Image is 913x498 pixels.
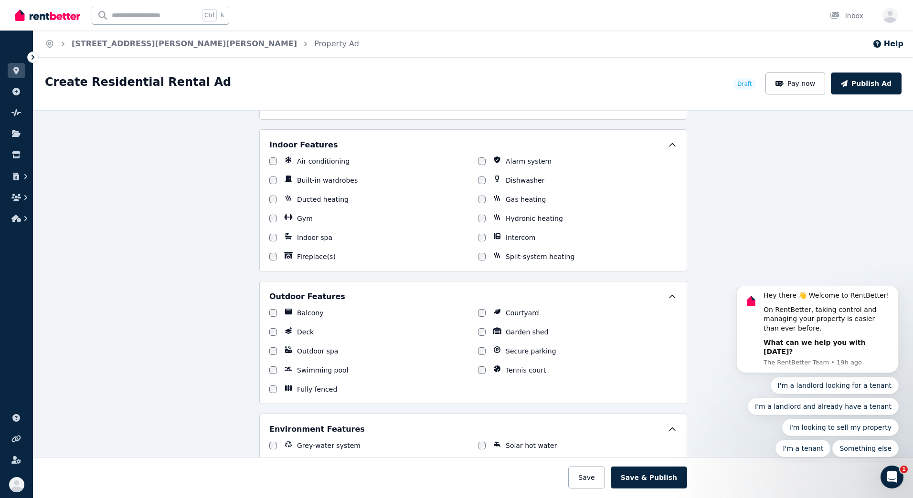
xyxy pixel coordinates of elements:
[506,365,546,375] label: Tennis court
[506,156,552,166] label: Alarm system
[297,176,358,185] label: Built-in wardrobes
[110,154,177,171] button: Quick reply: Something else
[506,176,544,185] label: Dishwasher
[506,214,563,223] label: Hydronic heating
[297,441,361,450] label: Grey-water system
[297,365,349,375] label: Swimming pool
[53,154,108,171] button: Quick reply: I'm a tenant
[42,5,170,15] div: Hey there 👋 Welcome to RentBetter!
[49,91,177,108] button: Quick reply: I'm a landlord looking for a tenant
[15,8,80,22] img: RentBetter
[297,233,332,242] label: Indoor spa
[45,74,231,90] h1: Create Residential Rental Ad
[881,466,903,488] iframe: Intercom live chat
[872,38,903,50] button: Help
[765,73,826,94] button: Pay now
[221,11,224,19] span: k
[297,327,314,337] label: Deck
[722,286,913,463] iframe: Intercom notifications message
[831,73,902,94] button: Publish Ad
[568,467,605,488] button: Save
[506,346,556,356] label: Secure parking
[900,466,908,473] span: 1
[269,424,365,435] h5: Environment Features
[297,195,349,204] label: Ducted heating
[506,327,548,337] label: Garden shed
[297,346,338,356] label: Outdoor spa
[21,8,37,23] img: Profile image for The RentBetter Team
[72,39,297,48] a: [STREET_ADDRESS][PERSON_NAME][PERSON_NAME]
[506,195,546,204] label: Gas heating
[737,80,752,88] span: Draft
[42,20,170,48] div: On RentBetter, taking control and managing your property is easier than ever before.
[297,214,313,223] label: Gym
[297,384,337,394] label: Fully fenced
[830,11,863,21] div: Inbox
[297,308,324,318] label: Balcony
[26,112,177,129] button: Quick reply: I'm a landlord and already have a tenant
[269,291,345,302] h5: Outdoor Features
[60,133,177,150] button: Quick reply: I'm looking to sell my property
[297,156,350,166] label: Air conditioning
[506,252,574,261] label: Split-system heating
[506,441,557,450] label: Solar hot water
[14,91,177,171] div: Quick reply options
[202,9,217,21] span: Ctrl
[506,233,535,242] label: Intercom
[42,73,170,81] p: Message from The RentBetter Team, sent 19h ago
[269,139,338,151] h5: Indoor Features
[297,252,336,261] label: Fireplace(s)
[42,5,170,71] div: Message content
[42,53,143,70] b: What can we help you with [DATE]?
[506,308,539,318] label: Courtyard
[314,39,359,48] a: Property Ad
[33,31,371,57] nav: Breadcrumb
[611,467,687,488] button: Save & Publish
